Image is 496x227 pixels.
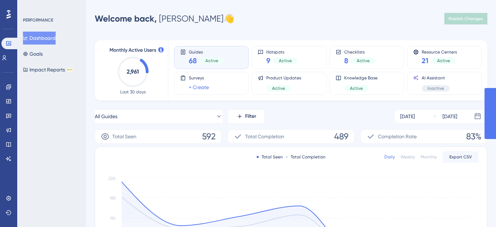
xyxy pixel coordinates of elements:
span: 592 [202,131,216,142]
button: Filter [228,109,264,124]
a: + Create [189,83,209,92]
span: AI Assistant [422,75,450,81]
span: Hotspots [266,49,298,54]
span: Knowledge Base [344,75,378,81]
span: 489 [334,131,348,142]
div: [DATE] [400,112,415,121]
span: Inactive [427,85,444,91]
span: Total Completion [245,132,284,141]
span: 8 [344,56,348,66]
button: Dashboard [23,32,56,45]
span: Active [272,85,285,91]
div: PERFORMANCE [23,17,53,23]
tspan: 110 [110,216,116,221]
span: Product Updates [266,75,301,81]
div: [DATE] [443,112,457,121]
tspan: 220 [108,176,116,181]
span: All Guides [95,112,117,121]
span: Export CSV [449,154,472,160]
span: Resource Centers [422,49,457,54]
span: Monthly Active Users [109,46,156,55]
span: 68 [189,56,197,66]
text: 2,961 [127,68,139,75]
span: Active [279,58,292,64]
span: Welcome back, [95,13,157,24]
span: Completion Rate [378,132,417,141]
button: Export CSV [443,151,478,163]
button: All Guides [95,109,223,124]
span: Surveys [189,75,209,81]
div: Total Seen [257,154,283,160]
button: Publish Changes [444,13,487,24]
span: 9 [266,56,270,66]
button: Impact ReportsBETA [23,63,73,76]
span: Active [205,58,218,64]
div: Monthly [421,154,437,160]
span: Filter [245,112,256,121]
div: BETA [66,68,73,71]
span: Last 30 days [120,89,146,95]
span: Total Seen [112,132,136,141]
span: Active [350,85,363,91]
div: Daily [384,154,395,160]
span: Active [357,58,370,64]
tspan: 165 [110,195,116,200]
span: Guides [189,49,224,54]
div: Total Completion [286,154,326,160]
span: Checklists [344,49,375,54]
div: Weekly [401,154,415,160]
iframe: UserGuiding AI Assistant Launcher [466,199,487,220]
span: 21 [422,56,429,66]
span: Publish Changes [449,16,483,22]
button: Goals [23,47,43,60]
span: 83% [466,131,481,142]
div: [PERSON_NAME] 👋 [95,13,234,24]
span: Active [437,58,450,64]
